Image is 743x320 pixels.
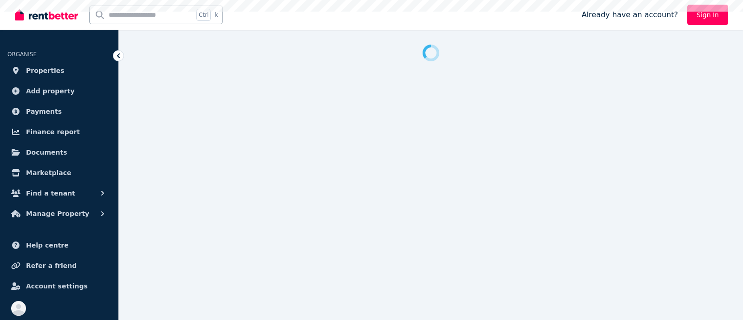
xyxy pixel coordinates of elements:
span: k [215,11,218,19]
span: ORGANISE [7,51,37,58]
a: Account settings [7,277,111,295]
span: Finance report [26,126,80,137]
img: RentBetter [15,8,78,22]
span: Properties [26,65,65,76]
a: Payments [7,102,111,121]
span: Refer a friend [26,260,77,271]
a: Marketplace [7,163,111,182]
span: Account settings [26,281,88,292]
span: Find a tenant [26,188,75,199]
span: Help centre [26,240,69,251]
a: Help centre [7,236,111,255]
a: Finance report [7,123,111,141]
a: Sign In [687,5,728,25]
span: Ctrl [196,9,211,21]
button: Manage Property [7,204,111,223]
a: Documents [7,143,111,162]
button: Find a tenant [7,184,111,202]
span: Payments [26,106,62,117]
span: Manage Property [26,208,89,219]
span: Already have an account? [581,9,678,20]
span: Add property [26,85,75,97]
a: Properties [7,61,111,80]
span: Documents [26,147,67,158]
span: Marketplace [26,167,71,178]
a: Refer a friend [7,256,111,275]
a: Add property [7,82,111,100]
